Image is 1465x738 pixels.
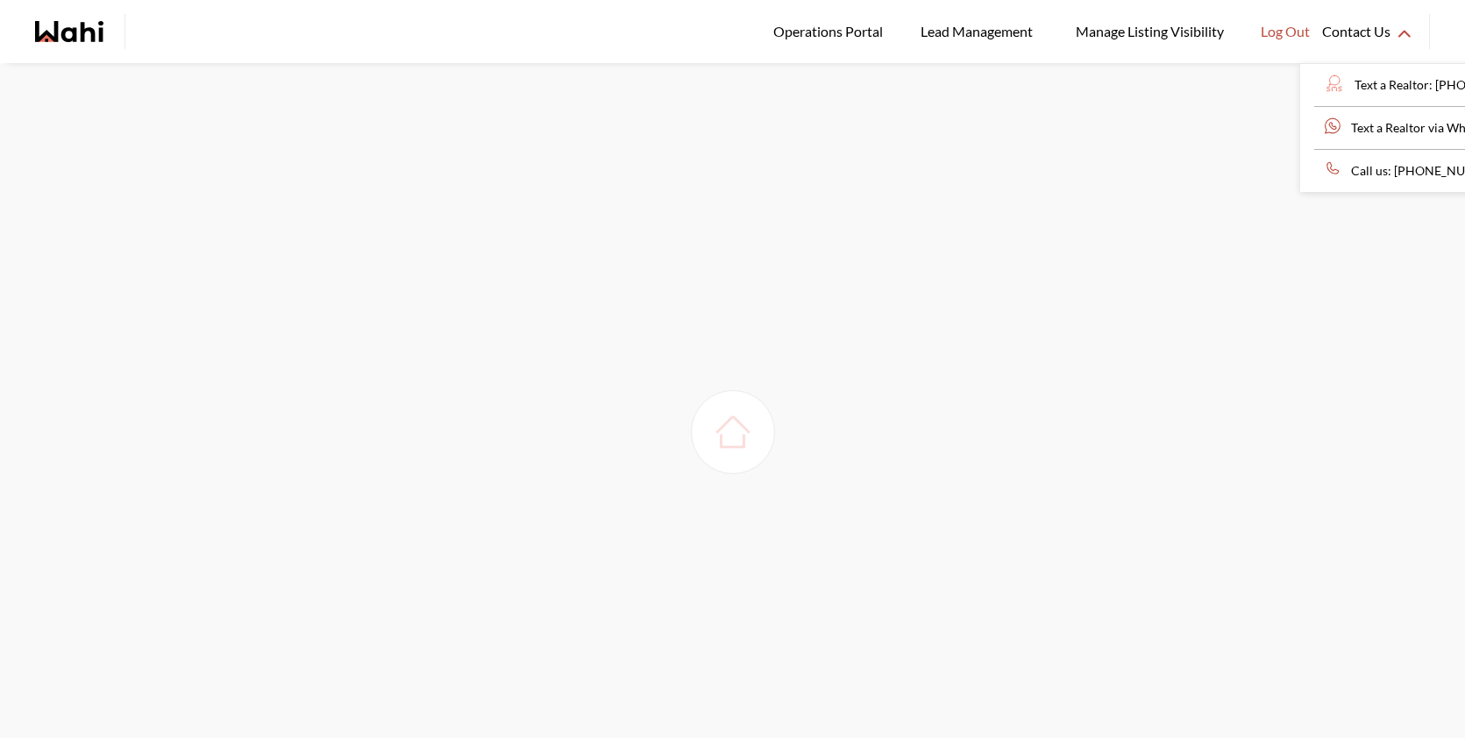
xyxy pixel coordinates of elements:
[1070,20,1229,43] span: Manage Listing Visibility
[1261,20,1310,43] span: Log Out
[708,408,757,457] img: loading house image
[773,20,889,43] span: Operations Portal
[921,20,1039,43] span: Lead Management
[35,21,103,42] a: Wahi homepage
